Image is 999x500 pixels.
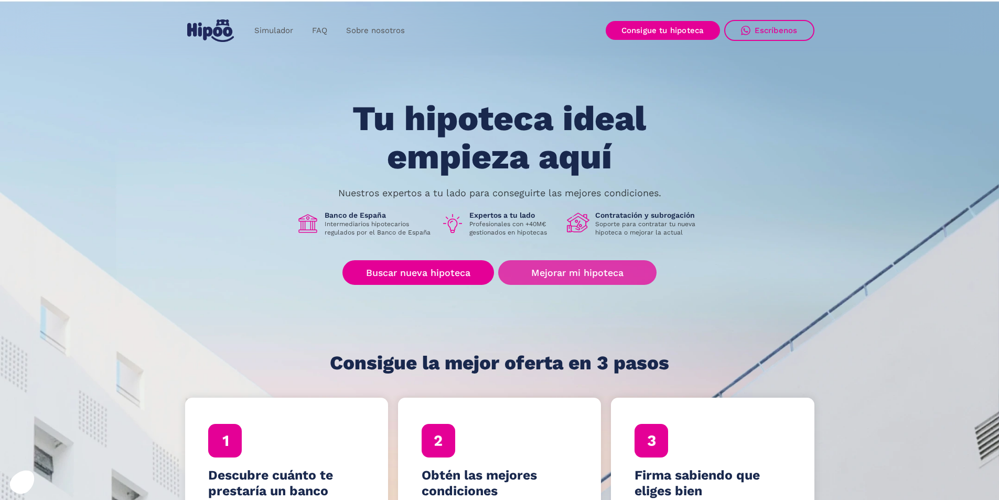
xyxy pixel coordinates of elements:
p: Soporte para contratar tu nueva hipoteca o mejorar la actual [595,220,703,237]
h1: Contratación y subrogación [595,210,703,220]
h1: Consigue la mejor oferta en 3 pasos [330,353,669,374]
h1: Tu hipoteca ideal empieza aquí [300,100,698,176]
a: Escríbenos [724,20,814,41]
h1: Banco de España [325,210,433,220]
div: Escríbenos [755,26,798,35]
h4: Obtén las mejores condiciones [422,467,578,499]
a: Buscar nueva hipoteca [342,260,494,285]
a: Consigue tu hipoteca [606,21,720,40]
h4: Firma sabiendo que eliges bien [635,467,791,499]
a: FAQ [303,20,337,41]
h4: Descubre cuánto te prestaría un banco [208,467,364,499]
a: home [185,15,237,46]
a: Mejorar mi hipoteca [498,260,656,285]
p: Intermediarios hipotecarios regulados por el Banco de España [325,220,433,237]
a: Sobre nosotros [337,20,414,41]
a: Simulador [245,20,303,41]
h1: Expertos a tu lado [469,210,558,220]
p: Profesionales con +40M€ gestionados en hipotecas [469,220,558,237]
p: Nuestros expertos a tu lado para conseguirte las mejores condiciones. [338,189,661,197]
